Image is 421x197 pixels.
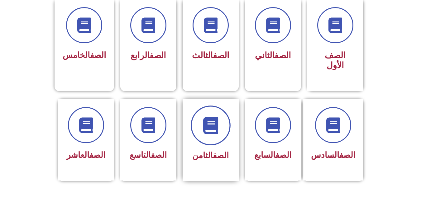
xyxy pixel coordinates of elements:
a: الصف [213,50,229,60]
span: الصف الأول [325,50,346,70]
span: السابع [254,150,291,160]
a: الصف [275,50,291,60]
span: العاشر [67,150,105,160]
span: الثاني [255,50,291,60]
a: الصف [339,150,355,160]
span: الخامس [63,50,106,60]
span: الثالث [192,50,229,60]
a: الصف [150,50,166,60]
a: الصف [275,150,291,160]
span: الثامن [192,151,229,160]
span: التاسع [130,150,167,160]
a: الصف [213,151,229,160]
span: السادس [311,150,355,160]
a: الصف [89,150,105,160]
a: الصف [151,150,167,160]
span: الرابع [131,50,166,60]
a: الصف [90,50,106,60]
